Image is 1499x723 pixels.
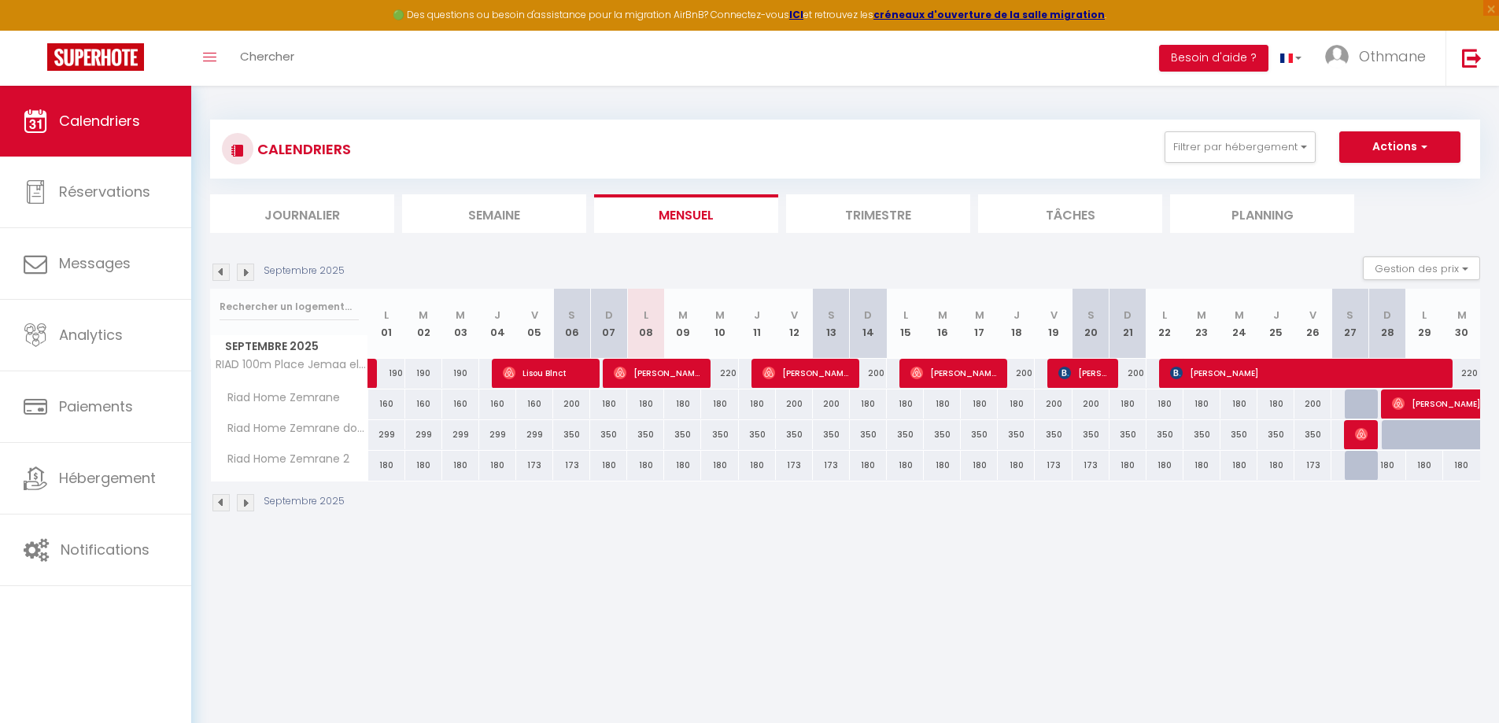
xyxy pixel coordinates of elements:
div: 180 [590,389,627,419]
div: 350 [701,420,738,449]
p: Septembre 2025 [264,264,345,279]
div: 180 [405,451,442,480]
div: 180 [1109,389,1146,419]
div: 200 [850,359,887,388]
div: 299 [405,420,442,449]
th: 12 [776,289,813,359]
th: 04 [479,289,516,359]
abbr: J [754,308,760,323]
div: 180 [739,389,776,419]
p: Septembre 2025 [264,494,345,509]
a: créneaux d'ouverture de la salle migration [873,8,1105,21]
span: Riad Home Zemrane 2 [213,451,353,468]
div: 180 [590,451,627,480]
div: 220 [1443,359,1480,388]
li: Trimestre [786,194,970,233]
img: ... [1325,45,1349,68]
div: 160 [479,389,516,419]
div: 180 [850,451,887,480]
th: 30 [1443,289,1480,359]
div: 200 [1294,389,1331,419]
div: 180 [887,451,924,480]
span: Riad Home Zemrane [213,389,344,407]
abbr: S [1346,308,1353,323]
span: Calendriers [59,111,140,131]
span: [PERSON_NAME] [614,358,700,388]
div: 200 [1073,389,1109,419]
img: logout [1462,48,1482,68]
abbr: J [1273,308,1279,323]
div: 180 [924,389,961,419]
span: Septembre 2025 [211,335,367,358]
th: 07 [590,289,627,359]
input: Rechercher un logement... [220,293,359,321]
span: [PERSON_NAME] [762,358,849,388]
li: Semaine [402,194,586,233]
div: 173 [516,451,553,480]
div: 173 [776,451,813,480]
div: 350 [664,420,701,449]
div: 180 [1183,451,1220,480]
abbr: M [715,308,725,323]
div: 200 [1035,389,1072,419]
th: 08 [627,289,664,359]
span: Hébergement [59,468,156,488]
div: 180 [627,389,664,419]
div: 350 [739,420,776,449]
th: 19 [1035,289,1072,359]
span: [PERSON_NAME] [910,358,997,388]
th: 13 [813,289,850,359]
span: Riad Home Zemrane double [213,420,371,437]
strong: ICI [789,8,803,21]
th: 05 [516,289,553,359]
button: Gestion des prix [1363,256,1480,280]
th: 03 [442,289,479,359]
abbr: M [1235,308,1244,323]
abbr: M [938,308,947,323]
span: Messages [59,253,131,273]
div: 350 [1146,420,1183,449]
div: 180 [442,451,479,480]
div: 350 [553,420,590,449]
div: 173 [1073,451,1109,480]
div: 299 [479,420,516,449]
span: Notifications [61,540,150,559]
div: 350 [627,420,664,449]
li: Tâches [978,194,1162,233]
a: ... Othmane [1313,31,1445,86]
span: Naouel S [1355,419,1368,449]
div: 180 [664,389,701,419]
span: Réservations [59,182,150,201]
abbr: M [1197,308,1206,323]
img: Super Booking [47,43,144,71]
div: 180 [961,451,998,480]
div: 350 [1257,420,1294,449]
button: Actions [1339,131,1460,163]
th: 26 [1294,289,1331,359]
th: 20 [1073,289,1109,359]
span: Analytics [59,325,123,345]
span: Chercher [240,48,294,65]
div: 200 [998,359,1035,388]
div: 180 [887,389,924,419]
th: 16 [924,289,961,359]
abbr: V [531,308,538,323]
div: 350 [590,420,627,449]
div: 180 [1257,389,1294,419]
div: 350 [776,420,813,449]
div: 350 [998,420,1035,449]
div: 160 [405,389,442,419]
div: 180 [1257,451,1294,480]
div: 350 [887,420,924,449]
div: 180 [739,451,776,480]
div: 180 [961,389,998,419]
button: Filtrer par hébergement [1165,131,1316,163]
div: 173 [553,451,590,480]
div: 350 [813,420,850,449]
div: 350 [1035,420,1072,449]
div: 200 [1109,359,1146,388]
th: 17 [961,289,998,359]
div: 180 [924,451,961,480]
div: 190 [368,359,405,388]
